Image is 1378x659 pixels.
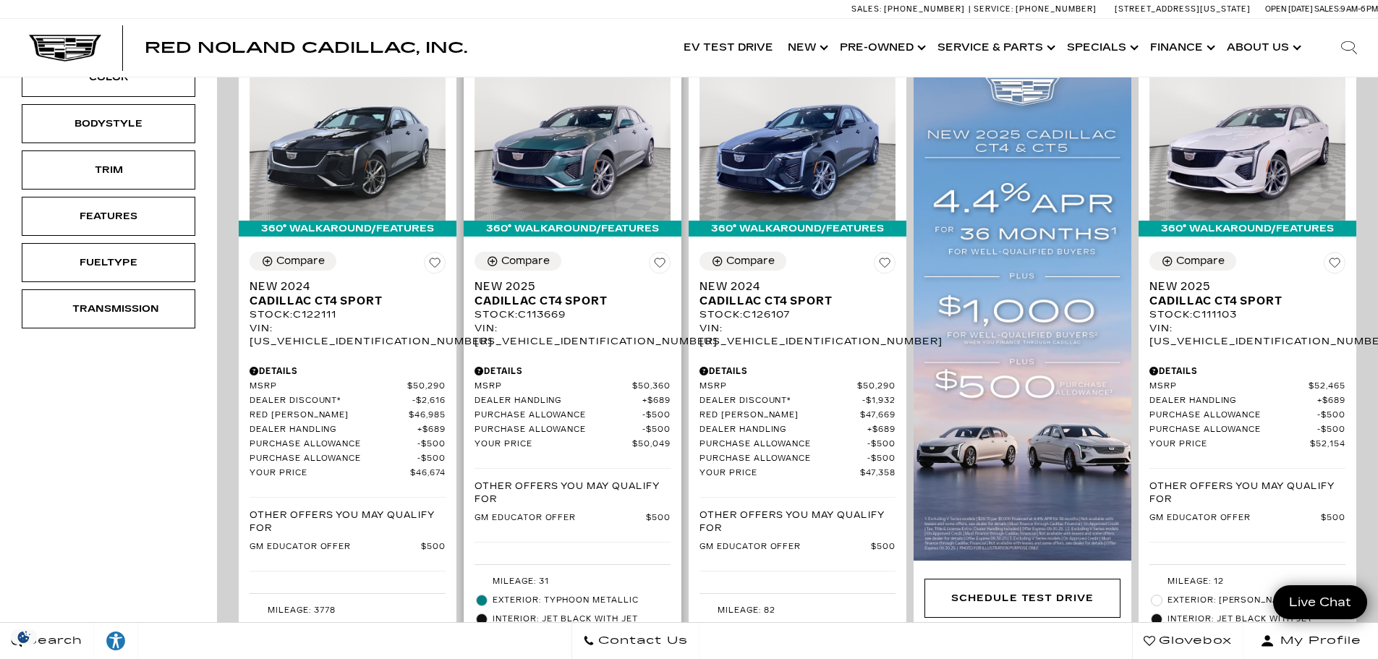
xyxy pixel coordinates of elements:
span: $500 [867,454,896,464]
span: Dealer Discount* [699,396,862,407]
a: Contact Us [571,623,699,659]
div: VIN: [US_VEHICLE_IDENTIFICATION_NUMBER] [699,322,896,348]
div: VIN: [US_VEHICLE_IDENTIFICATION_NUMBER] [250,322,446,348]
a: Dealer Handling $689 [475,396,671,407]
span: $500 [1321,513,1345,524]
li: Mileage: 12 [1149,572,1345,591]
span: Dealer Handling [699,425,867,435]
div: 360° WalkAround/Features [1139,221,1356,237]
span: Purchase Allowance [1149,410,1317,421]
a: Service: [PHONE_NUMBER] [969,5,1100,13]
a: New 2024Cadillac CT4 Sport [699,279,896,308]
span: Interior: Jet Black with Jet Black accents, Inteluxe Seats [493,612,671,641]
div: Schedule Test Drive [924,579,1120,618]
li: Mileage: 31 [475,572,671,591]
span: $500 [871,542,896,553]
p: Other Offers You May Qualify For [699,509,896,535]
div: 360° WalkAround/Features [689,221,906,237]
a: Dealer Handling $689 [250,425,446,435]
div: Compare [1176,255,1225,268]
span: Open [DATE] [1265,4,1313,14]
span: Cadillac CT4 Sport [250,294,435,308]
span: Purchase Allowance [699,454,867,464]
img: 2025 Cadillac CT4 Sport [1149,74,1345,221]
span: New 2024 [699,279,885,294]
p: Other Offers You May Qualify For [475,480,671,506]
a: Dealer Discount* $2,616 [250,396,446,407]
span: Cadillac CT4 Sport [475,294,660,308]
a: Dealer Discount* $1,932 [699,396,896,407]
a: Purchase Allowance $500 [1149,425,1345,435]
a: Finance [1143,19,1220,77]
span: Exterior: Typhoon Metallic [493,593,671,608]
div: Search [1320,19,1378,77]
div: Schedule Test Drive [951,590,1094,606]
span: GM Educator Offer [699,542,871,553]
a: Purchase Allowance $500 [475,425,671,435]
a: New [781,19,833,77]
span: MSRP [1149,381,1309,392]
a: Specials [1060,19,1143,77]
span: $46,674 [410,468,446,479]
span: Your Price [1149,439,1310,450]
a: About Us [1220,19,1306,77]
span: MSRP [250,381,407,392]
span: GM Educator Offer [1149,513,1321,524]
img: 2025 Cadillac CT4 Sport [475,74,671,221]
button: Compare Vehicle [250,252,336,271]
span: Service: [974,4,1013,14]
button: Open user profile menu [1243,623,1378,659]
span: Dealer Discount* [250,396,412,407]
img: Cadillac Dark Logo with Cadillac White Text [29,34,101,61]
div: Stock : C113669 [475,308,671,321]
button: Save Vehicle [874,252,896,279]
p: Other Offers You May Qualify For [1149,480,1345,506]
span: Glovebox [1155,631,1232,651]
a: Pre-Owned [833,19,930,77]
span: New 2025 [475,279,660,294]
span: $50,290 [407,381,446,392]
button: Save Vehicle [424,252,446,279]
a: Your Price $46,674 [250,468,446,479]
span: 9 AM-6 PM [1340,4,1378,14]
a: Live Chat [1273,585,1367,619]
span: $689 [1317,396,1345,407]
div: Transmission [72,301,145,317]
a: New 2025Cadillac CT4 Sport [1149,279,1345,308]
span: Cadillac CT4 Sport [699,294,885,308]
a: New 2025Cadillac CT4 Sport [475,279,671,308]
a: Your Price $50,049 [475,439,671,450]
span: Cadillac CT4 Sport [1149,294,1335,308]
span: GM Educator Offer [250,542,421,553]
div: Compare [726,255,775,268]
a: MSRP $50,290 [250,381,446,392]
span: $1,932 [862,396,896,407]
span: Sales: [851,4,882,14]
a: MSRP $50,290 [699,381,896,392]
a: EV Test Drive [676,19,781,77]
div: Explore your accessibility options [94,630,137,652]
a: Your Price $47,358 [699,468,896,479]
a: Red [PERSON_NAME] $46,985 [250,410,446,421]
div: Trim [72,162,145,178]
button: Save Vehicle [1324,252,1345,279]
div: Pricing Details - New 2025 Cadillac CT4 Sport [1149,365,1345,378]
a: Purchase Allowance $500 [1149,410,1345,421]
div: Stock : C122111 [250,308,446,321]
div: TrimTrim [22,150,195,190]
a: GM Educator Offer $500 [250,542,446,553]
span: Red Noland Cadillac, Inc. [145,39,467,56]
span: Red [PERSON_NAME] [250,410,409,421]
div: Pricing Details - New 2025 Cadillac CT4 Sport [475,365,671,378]
span: Purchase Allowance [475,425,642,435]
div: Pricing Details - New 2024 Cadillac CT4 Sport [699,365,896,378]
span: MSRP [699,381,857,392]
div: VIN: [US_VEHICLE_IDENTIFICATION_NUMBER] [475,322,671,348]
span: $52,154 [1310,439,1345,450]
a: [STREET_ADDRESS][US_STATE] [1115,4,1251,14]
div: FueltypeFueltype [22,243,195,282]
span: Dealer Handling [250,425,417,435]
span: $47,358 [860,468,896,479]
a: Explore your accessibility options [94,623,138,659]
a: MSRP $50,360 [475,381,671,392]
